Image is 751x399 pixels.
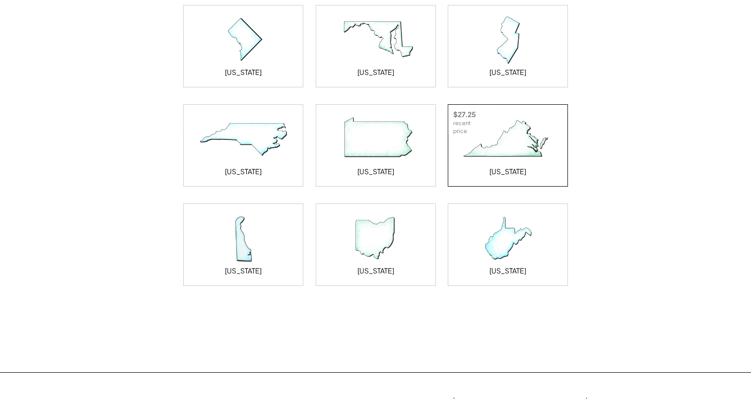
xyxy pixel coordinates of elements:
[326,115,425,164] img: Pennsylvania
[489,167,526,177] div: [US_STATE]
[194,15,293,65] img: District of Columbia
[225,167,262,177] div: [US_STATE]
[225,67,262,77] div: [US_STATE]
[458,115,557,164] img: Virginia
[326,15,425,65] img: Maryland
[357,67,394,77] div: [US_STATE]
[458,214,557,264] img: West Virginia
[489,266,526,276] div: [US_STATE]
[326,214,425,264] img: Ohio
[489,67,526,77] div: [US_STATE]
[458,15,557,65] img: New Jersey
[225,266,262,276] div: [US_STATE]
[194,214,293,264] img: Delaware
[357,167,394,177] div: [US_STATE]
[357,266,394,276] div: [US_STATE]
[194,115,293,164] img: North Carolina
